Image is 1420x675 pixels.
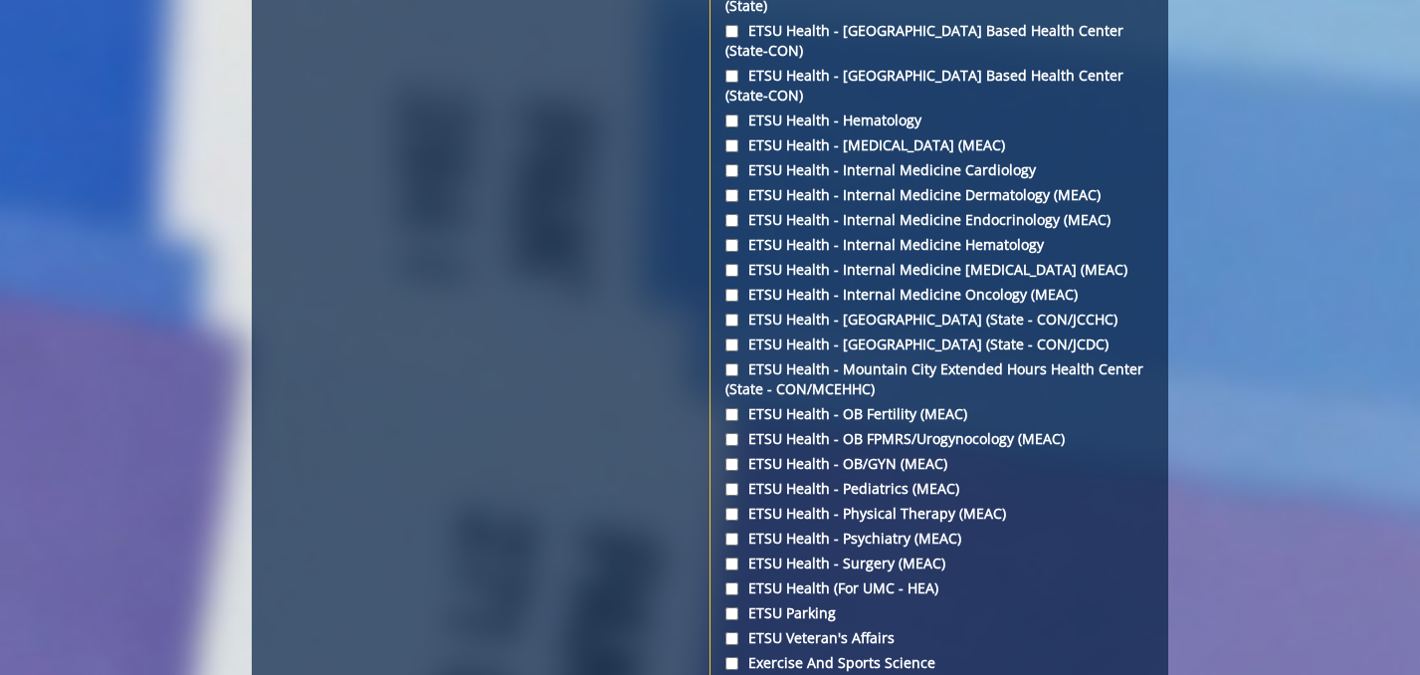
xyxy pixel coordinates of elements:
label: ETSU Health - OB Fertility (MEAC) [725,404,1152,424]
label: ETSU Health - [GEOGRAPHIC_DATA] (State - CON/JCDC) [725,335,1152,354]
label: ETSU Health - Internal Medicine [MEDICAL_DATA] (MEAC) [725,260,1152,280]
label: ETSU Health - Internal Medicine Hematology [725,235,1152,255]
label: ETSU Health - OB FPMRS/Urogynocology (MEAC) [725,429,1152,449]
label: ETSU Health - Physical Therapy (MEAC) [725,504,1152,524]
label: ETSU Health - Hematology [725,111,1152,130]
label: ETSU Health - [MEDICAL_DATA] (MEAC) [725,135,1152,155]
label: ETSU Health - Surgery (MEAC) [725,554,1152,573]
label: ETSU Health - Psychiatry (MEAC) [725,529,1152,549]
label: ETSU Health - Internal Medicine Oncology (MEAC) [725,285,1152,305]
label: ETSU Parking [725,603,1152,623]
label: ETSU Health - [GEOGRAPHIC_DATA] Based Health Center (State-CON) [725,21,1152,61]
label: ETSU Health - [GEOGRAPHIC_DATA] Based Health Center (State-CON) [725,66,1152,106]
label: Exercise and Sports Science [725,653,1152,673]
label: ETSU Health - Mountain City Extended Hours Health Center (State - CON/MCEHHC) [725,359,1152,399]
label: ETSU Health (for UMC - HEA) [725,578,1152,598]
label: ETSU Health - OB/GYN (MEAC) [725,454,1152,474]
label: ETSU Health - [GEOGRAPHIC_DATA] (State - CON/JCCHC) [725,310,1152,330]
label: ETSU Health - Pediatrics (MEAC) [725,479,1152,499]
label: ETSU Veteran's Affairs [725,628,1152,648]
label: ETSU Health - Internal Medicine Dermatology (MEAC) [725,185,1152,205]
label: ETSU Health - Internal Medicine Cardiology [725,160,1152,180]
label: ETSU Health - Internal Medicine Endocrinology (MEAC) [725,210,1152,230]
